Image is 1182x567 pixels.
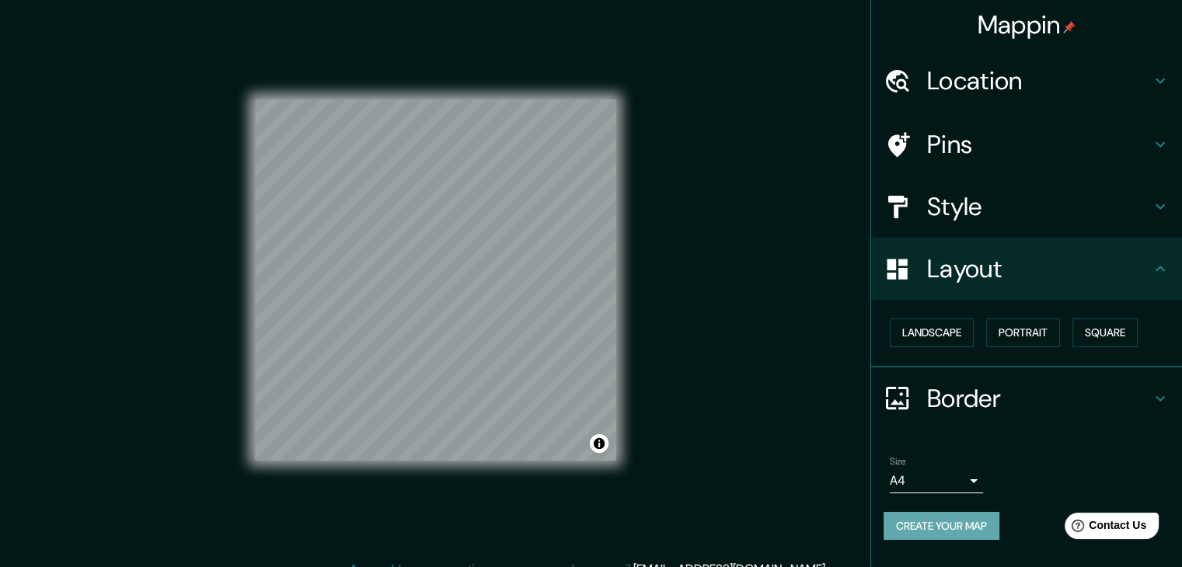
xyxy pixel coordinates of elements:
img: pin-icon.png [1063,21,1076,33]
button: Toggle attribution [590,434,608,453]
h4: Pins [927,129,1151,160]
button: Square [1072,318,1138,347]
label: Size [890,454,906,468]
h4: Location [927,65,1151,96]
iframe: Help widget launcher [1044,506,1165,550]
h4: Style [927,191,1151,222]
button: Create your map [884,512,999,541]
h4: Border [927,383,1151,414]
div: Pins [871,113,1182,176]
h4: Mappin [978,9,1076,40]
button: Portrait [986,318,1060,347]
div: Layout [871,238,1182,300]
canvas: Map [255,99,616,461]
div: Style [871,176,1182,238]
div: Border [871,367,1182,430]
div: Location [871,50,1182,112]
button: Landscape [890,318,974,347]
div: A4 [890,468,983,493]
h4: Layout [927,253,1151,284]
